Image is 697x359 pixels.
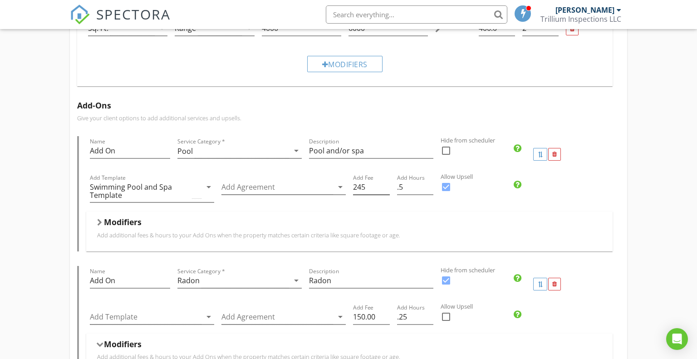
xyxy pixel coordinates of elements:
input: Add Fee [353,310,390,325]
div: Open Intercom Messenger [666,328,688,350]
div: Pool [177,147,193,155]
input: Description [309,273,433,288]
i: arrow_drop_down [203,311,214,322]
span: SPECTORA [96,5,171,24]
a: SPECTORA [70,12,171,31]
p: Give your client options to add additional services and upsells. [77,114,620,122]
label: Hide from scheduler [441,136,682,145]
i: arrow_drop_down [291,275,302,286]
input: Add Hours [397,310,434,325]
label: Hide from scheduler [441,266,682,275]
i: arrow_drop_down [335,311,346,322]
i: arrow_drop_down [291,145,302,156]
div: Radon [177,276,200,285]
input: Name [90,273,170,288]
input: Description [309,143,433,158]
i: arrow_drop_down [335,182,346,192]
input: Add Fee [353,180,390,195]
h5: Modifiers [104,339,142,349]
input: Add Hours [397,180,434,195]
div: Swimming Pool and Spa Template [90,183,191,199]
div: Modifiers [307,56,383,72]
label: Allow Upsell [441,302,682,311]
input: Name [90,143,170,158]
div: [PERSON_NAME] [555,5,614,15]
h5: Modifiers [104,217,142,226]
p: Add additional fees & hours to your Add Ons when the property matches certain criteria like squar... [97,231,602,239]
img: The Best Home Inspection Software - Spectora [70,5,90,25]
h5: Add-Ons [77,101,620,110]
input: Search everything... [326,5,507,24]
div: Range [175,24,196,32]
label: Allow Upsell [441,172,682,181]
div: Trillium Inspections LLC [540,15,621,24]
i: arrow_drop_down [203,182,214,192]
